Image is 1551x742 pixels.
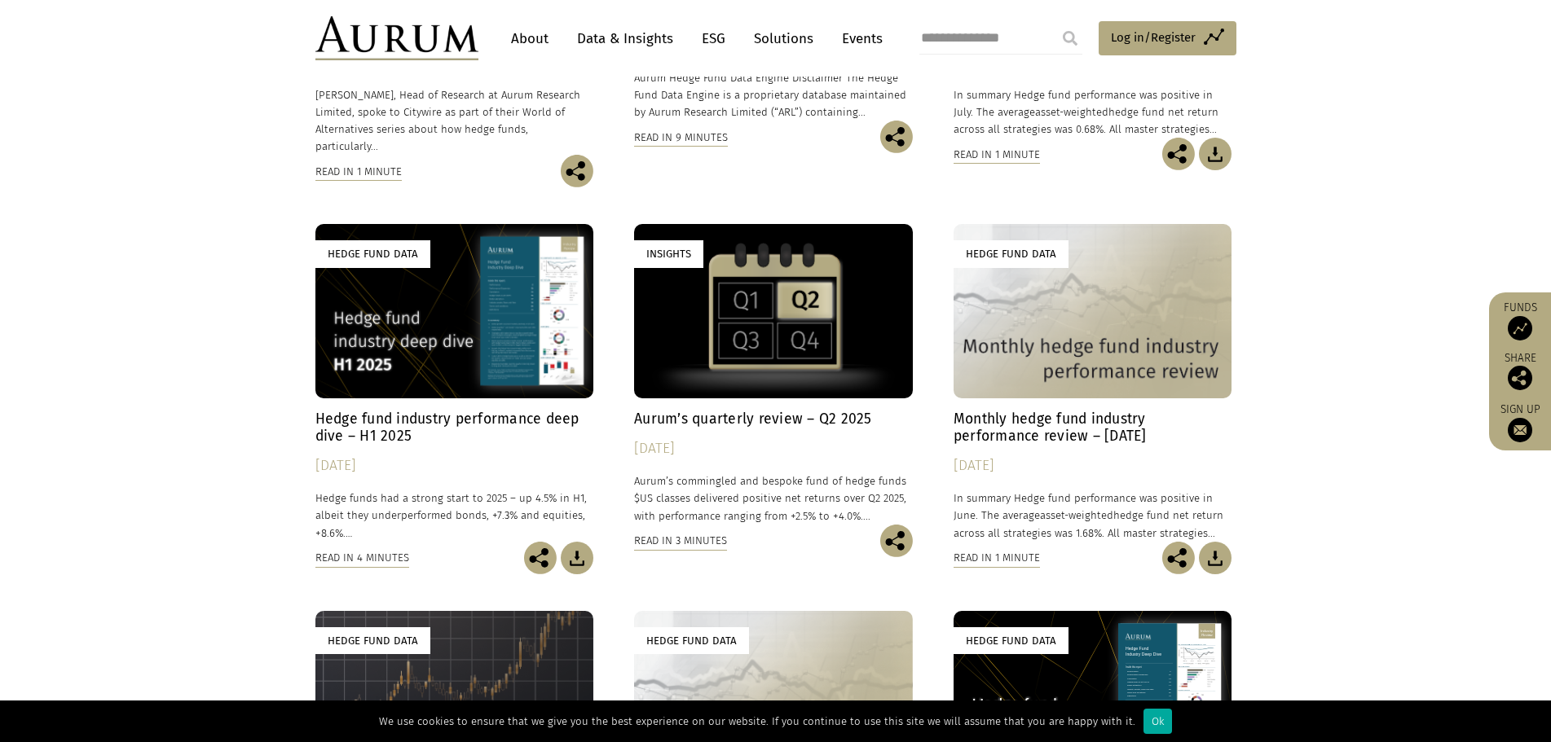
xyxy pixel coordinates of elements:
img: Download Article [1199,138,1232,170]
div: Read in 1 minute [954,146,1040,164]
p: Aurum Hedge Fund Data Engine Disclaimer The Hedge Fund Data Engine is a proprietary database main... [634,69,913,121]
div: Hedge Fund Data [634,627,749,654]
div: Share [1497,353,1543,390]
a: Data & Insights [569,24,681,54]
a: Sign up [1497,402,1543,442]
img: Share this post [1162,542,1195,574]
div: [DATE] [954,454,1232,477]
a: Hedge Fund Data Monthly hedge fund industry performance review – [DATE] [DATE] In summary Hedge f... [954,224,1232,541]
div: [DATE] [634,437,913,460]
img: Share this post [880,525,913,557]
a: Events [834,24,883,54]
a: About [503,24,557,54]
div: Read in 9 minutes [634,129,728,147]
h4: Monthly hedge fund industry performance review – [DATE] [954,411,1232,445]
div: Ok [1143,709,1172,734]
p: In summary Hedge fund performance was positive in June. The average hedge fund net return across ... [954,490,1232,541]
img: Share this post [524,542,557,574]
img: Share this post [561,155,593,187]
img: Share this post [880,121,913,153]
p: [PERSON_NAME], Head of Research at Aurum Research Limited, spoke to Citywire as part of their Wor... [315,86,594,156]
p: Aurum’s commingled and bespoke fund of hedge funds $US classes delivered positive net returns ove... [634,472,913,524]
img: Download Article [1199,542,1232,574]
div: [DATE] [315,454,594,477]
div: Hedge Fund Data [954,240,1069,267]
img: Access Funds [1508,316,1532,340]
a: Solutions [746,24,822,54]
input: Submit [1054,22,1086,55]
div: Hedge Fund Data [315,627,430,654]
img: Aurum [315,16,478,60]
div: Read in 4 minutes [315,549,409,567]
span: Log in/Register [1111,28,1196,47]
div: Read in 1 minute [954,549,1040,567]
div: Read in 1 minute [315,163,402,181]
h4: Hedge fund industry performance deep dive – H1 2025 [315,411,594,445]
img: Share this post [1508,366,1532,390]
a: Funds [1497,301,1543,340]
a: ESG [694,24,734,54]
img: Sign up to our newsletter [1508,418,1532,442]
span: asset-weighted [1040,509,1113,521]
div: Insights [634,240,703,267]
p: In summary Hedge fund performance was positive in July. The average hedge fund net return across ... [954,86,1232,138]
div: Hedge Fund Data [315,240,430,267]
a: Hedge Fund Data Hedge fund industry performance deep dive – H1 2025 [DATE] Hedge funds had a stro... [315,224,594,541]
a: Log in/Register [1099,21,1236,55]
span: asset-weighted [1035,106,1108,118]
p: Hedge funds had a strong start to 2025 – up 4.5% in H1, albeit they underperformed bonds, +7.3% a... [315,490,594,541]
div: Hedge Fund Data [954,627,1069,654]
div: Read in 3 minutes [634,532,727,550]
h4: Aurum’s quarterly review – Q2 2025 [634,411,913,428]
img: Share this post [1162,138,1195,170]
a: Insights Aurum’s quarterly review – Q2 2025 [DATE] Aurum’s commingled and bespoke fund of hedge f... [634,224,913,524]
img: Download Article [561,542,593,574]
